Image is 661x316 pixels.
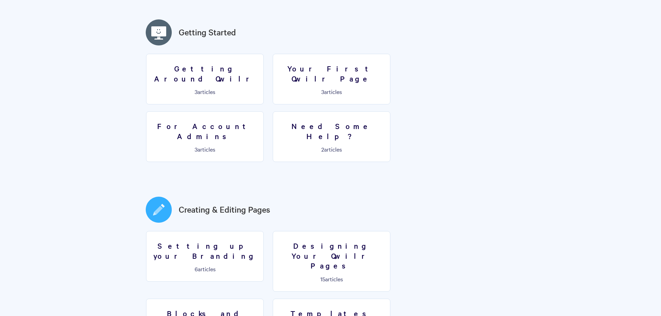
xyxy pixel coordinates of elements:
span: 3 [195,88,197,95]
a: Getting Around Qwilr 3articles [146,54,264,104]
a: Designing Your Qwilr Pages 15articles [273,231,390,292]
a: Your First Qwilr Page 3articles [273,54,390,104]
a: Getting Started [179,26,236,39]
span: 3 [195,145,197,153]
span: 2 [321,145,324,153]
p: articles [151,266,259,272]
h3: Designing Your Qwilr Pages [277,241,386,271]
span: 3 [321,88,324,95]
span: 6 [195,265,198,273]
p: articles [151,146,259,152]
h3: Your First Qwilr Page [277,63,386,83]
a: Need Some Help? 2articles [273,111,390,162]
p: articles [277,146,386,152]
h3: For Account Admins [151,121,259,141]
h3: Need Some Help? [277,121,386,141]
h3: Getting Around Qwilr [151,63,259,83]
a: For Account Admins 3articles [146,111,264,162]
a: Setting up your Branding 6articles [146,231,264,282]
a: Creating & Editing Pages [179,203,270,216]
p: articles [277,276,386,282]
h3: Setting up your Branding [151,241,259,261]
span: 15 [320,275,325,283]
p: articles [151,88,259,95]
p: articles [277,88,386,95]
